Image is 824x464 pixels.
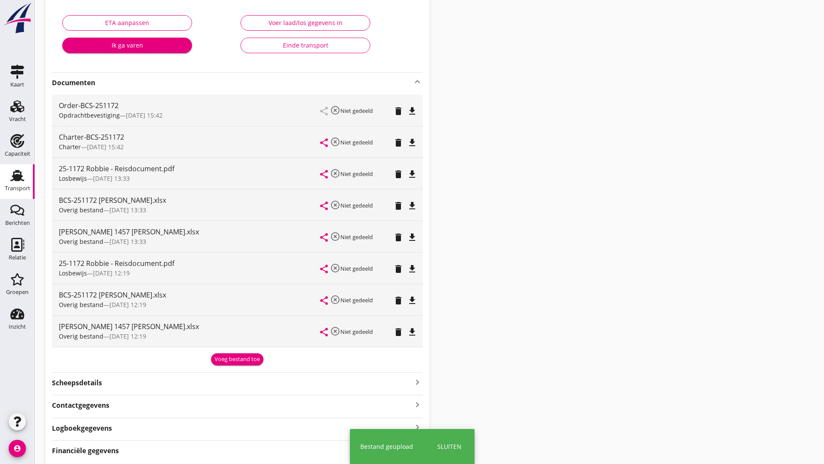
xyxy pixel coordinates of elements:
[59,269,87,277] span: Losbewijs
[59,321,321,332] div: [PERSON_NAME] 1457 [PERSON_NAME].xlsx
[9,116,26,122] div: Vracht
[59,205,321,214] div: —
[407,327,417,337] i: file_download
[5,151,30,157] div: Capaciteit
[109,332,146,340] span: [DATE] 12:19
[319,327,329,337] i: share
[6,289,29,295] div: Groepen
[319,169,329,179] i: share
[407,201,417,211] i: file_download
[407,232,417,243] i: file_download
[360,442,413,451] div: Bestand geüpload
[319,201,329,211] i: share
[330,200,340,210] i: highlight_off
[211,353,263,365] button: Voeg bestand toe
[412,376,423,388] i: keyboard_arrow_right
[59,111,321,120] div: —
[340,138,373,146] small: Niet gedeeld
[330,231,340,242] i: highlight_off
[407,138,417,148] i: file_download
[393,106,404,116] i: delete
[393,327,404,337] i: delete
[9,255,26,260] div: Relatie
[407,264,417,274] i: file_download
[319,232,329,243] i: share
[248,18,363,27] div: Voer laad/los gegevens in
[330,137,340,147] i: highlight_off
[9,324,26,330] div: Inzicht
[393,201,404,211] i: delete
[59,195,321,205] div: BCS-251172 [PERSON_NAME].xlsx
[59,227,321,237] div: [PERSON_NAME] 1457 [PERSON_NAME].xlsx
[109,237,146,246] span: [DATE] 13:33
[59,174,321,183] div: —
[340,328,373,336] small: Niet gedeeld
[59,332,103,340] span: Overig bestand
[330,168,340,179] i: highlight_off
[109,206,146,214] span: [DATE] 13:33
[340,296,373,304] small: Niet gedeeld
[412,77,423,87] i: keyboard_arrow_up
[59,111,120,119] span: Opdrachtbevestiging
[59,290,321,300] div: BCS-251172 [PERSON_NAME].xlsx
[2,2,33,34] img: logo-small.a267ee39.svg
[319,295,329,306] i: share
[437,442,462,451] div: Sluiten
[59,269,321,278] div: —
[340,202,373,209] small: Niet gedeeld
[59,142,321,151] div: —
[435,439,464,454] button: Sluiten
[126,111,163,119] span: [DATE] 15:42
[109,301,146,309] span: [DATE] 12:19
[52,400,109,410] strong: Contactgegevens
[340,170,373,178] small: Niet gedeeld
[59,100,321,111] div: Order-BCS-251172
[393,232,404,243] i: delete
[69,41,185,50] div: Ik ga varen
[330,263,340,273] i: highlight_off
[330,105,340,115] i: highlight_off
[319,138,329,148] i: share
[59,258,321,269] div: 25-1172 Robbie - Reisdocument.pdf
[52,423,112,433] strong: Logboekgegevens
[330,294,340,305] i: highlight_off
[340,265,373,272] small: Niet gedeeld
[330,326,340,336] i: highlight_off
[340,233,373,241] small: Niet gedeeld
[10,82,24,87] div: Kaart
[59,132,321,142] div: Charter-BCS-251172
[319,264,329,274] i: share
[412,422,423,433] i: keyboard_arrow_right
[62,15,192,31] button: ETA aanpassen
[240,15,370,31] button: Voer laad/los gegevens in
[59,163,321,174] div: 25-1172 Robbie - Reisdocument.pdf
[215,355,260,364] div: Voeg bestand toe
[52,446,119,456] strong: Financiële gegevens
[393,295,404,306] i: delete
[59,237,103,246] span: Overig bestand
[93,174,130,182] span: [DATE] 13:33
[87,143,124,151] span: [DATE] 15:42
[52,78,412,88] strong: Documenten
[393,169,404,179] i: delete
[393,138,404,148] i: delete
[59,206,103,214] span: Overig bestand
[240,38,370,53] button: Einde transport
[52,378,102,388] strong: Scheepsdetails
[407,106,417,116] i: file_download
[59,237,321,246] div: —
[59,143,81,151] span: Charter
[59,301,103,309] span: Overig bestand
[393,264,404,274] i: delete
[248,41,363,50] div: Einde transport
[340,107,373,115] small: Niet gedeeld
[407,169,417,179] i: file_download
[59,174,87,182] span: Losbewijs
[70,18,185,27] div: ETA aanpassen
[93,269,130,277] span: [DATE] 12:19
[5,186,30,191] div: Transport
[9,440,26,457] i: account_circle
[407,295,417,306] i: file_download
[59,300,321,309] div: —
[5,220,30,226] div: Berichten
